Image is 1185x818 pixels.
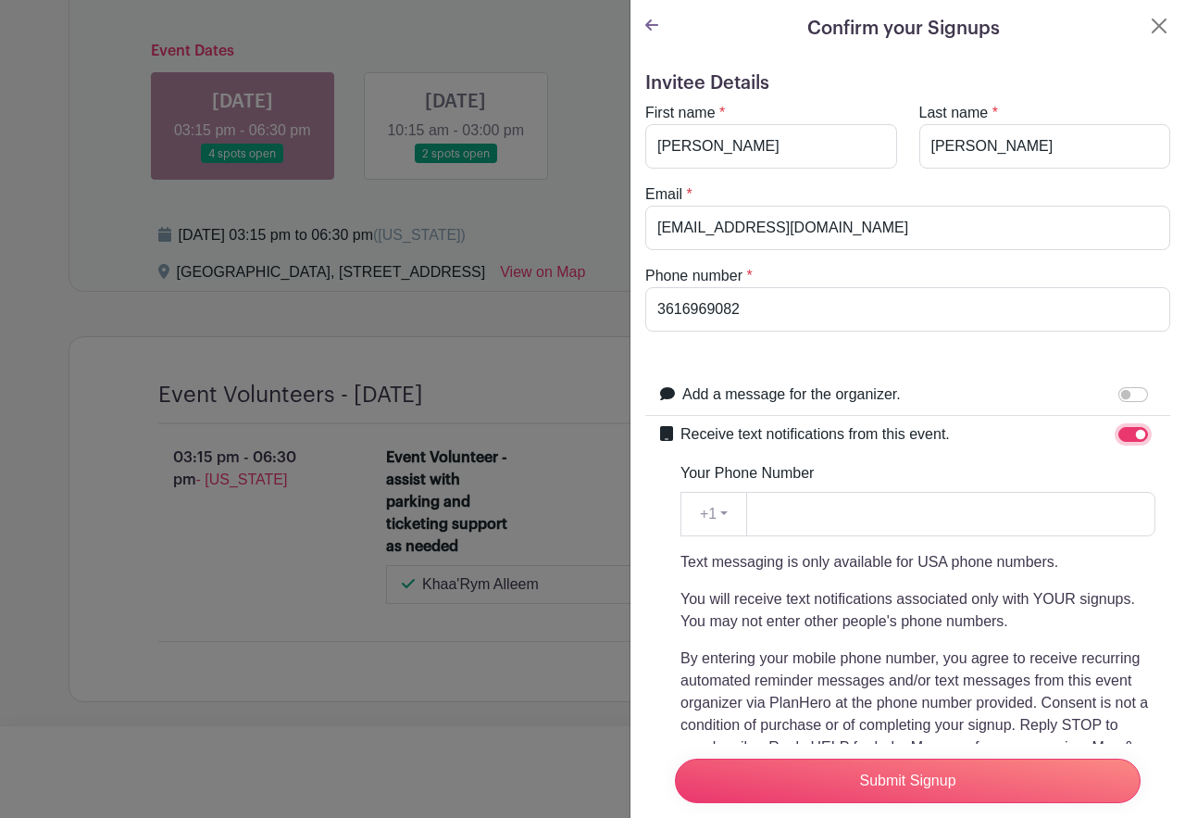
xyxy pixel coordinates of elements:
[807,15,1000,43] h5: Confirm your Signups
[645,265,742,287] label: Phone number
[1148,15,1170,37] button: Close
[682,384,901,406] label: Add a message for the organizer.
[645,183,682,206] label: Email
[675,759,1141,803] input: Submit Signup
[680,588,1155,633] p: You will receive text notifications associated only with YOUR signups. You may not enter other pe...
[680,551,1155,573] p: Text messaging is only available for USA phone numbers.
[680,492,747,536] button: +1
[680,648,1155,781] p: By entering your mobile phone number, you agree to receive recurring automated reminder messages ...
[680,423,950,446] label: Receive text notifications from this event.
[645,72,1170,94] h5: Invitee Details
[919,102,989,124] label: Last name
[645,102,716,124] label: First name
[680,462,814,485] label: Your Phone Number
